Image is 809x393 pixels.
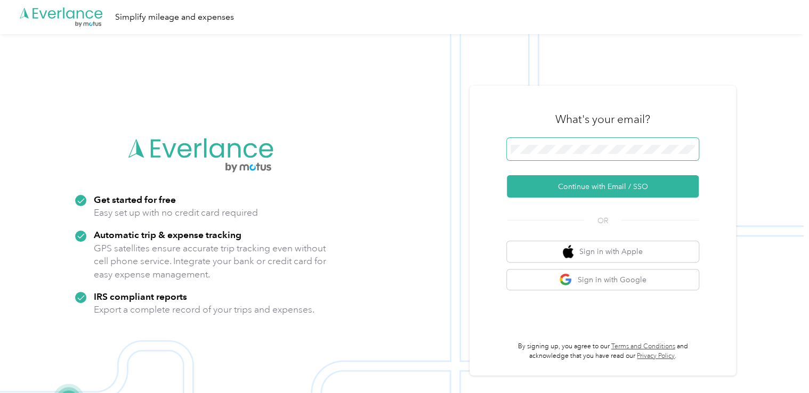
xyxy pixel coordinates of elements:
p: GPS satellites ensure accurate trip tracking even without cell phone service. Integrate your bank... [94,242,327,281]
button: apple logoSign in with Apple [507,241,699,262]
strong: IRS compliant reports [94,291,187,302]
button: google logoSign in with Google [507,269,699,290]
a: Terms and Conditions [611,342,675,350]
strong: Automatic trip & expense tracking [94,229,241,240]
h3: What's your email? [555,112,650,127]
p: Export a complete record of your trips and expenses. [94,303,314,316]
a: Privacy Policy [637,352,675,360]
p: Easy set up with no credit card required [94,206,258,219]
button: Continue with Email / SSO [507,175,699,198]
img: apple logo [563,245,573,258]
span: OR [584,215,621,226]
p: By signing up, you agree to our and acknowledge that you have read our . [507,342,699,361]
img: google logo [559,273,572,286]
div: Simplify mileage and expenses [115,11,234,24]
strong: Get started for free [94,194,176,205]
